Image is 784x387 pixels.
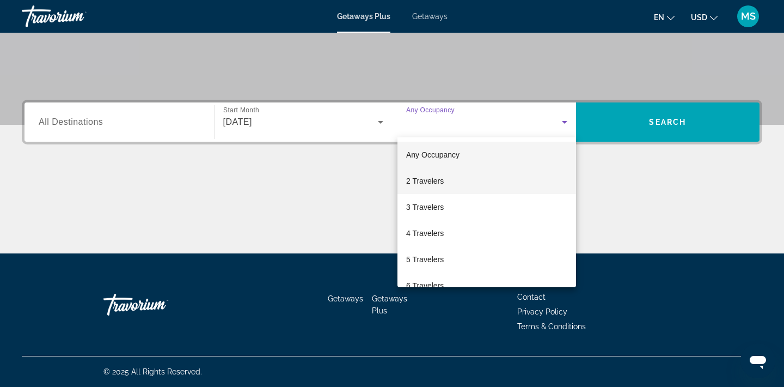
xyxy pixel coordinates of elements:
[406,227,444,240] span: 4 Travelers
[406,201,444,214] span: 3 Travelers
[406,150,460,159] span: Any Occupancy
[406,174,444,188] span: 2 Travelers
[406,253,444,266] span: 5 Travelers
[406,279,444,292] span: 6 Travelers
[740,343,775,378] iframe: Button to launch messaging window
